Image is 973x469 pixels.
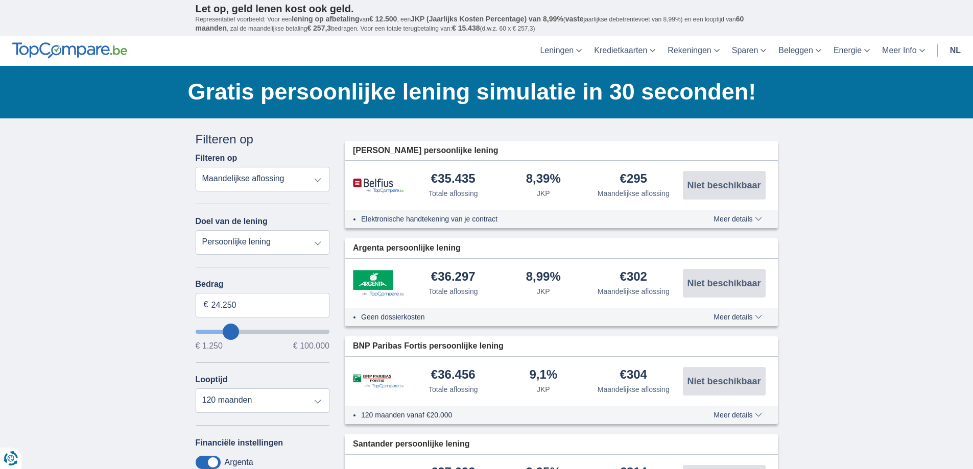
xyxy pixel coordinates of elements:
span: € [204,299,208,311]
div: JKP [537,384,550,394]
img: product.pl.alt Belfius [353,178,404,193]
div: Totale aflossing [429,384,478,394]
button: Niet beschikbaar [683,171,766,200]
div: 8,99% [526,270,561,284]
div: €36.297 [431,270,476,284]
div: 9,1% [529,368,557,382]
span: € 12.500 [369,15,397,23]
img: product.pl.alt BNP Paribas Fortis [353,374,404,389]
div: Maandelijkse aflossing [598,286,670,297]
button: Niet beschikbaar [683,367,766,396]
span: Meer details [714,411,762,418]
div: Filteren op [196,131,330,148]
a: Meer Info [876,36,931,66]
li: 120 maanden vanaf €20.000 [361,410,676,420]
a: nl [944,36,967,66]
label: Financiële instellingen [196,438,283,448]
span: € 15.438 [452,24,480,32]
div: 8,39% [526,172,561,186]
div: €35.435 [431,172,476,186]
label: Argenta [225,458,253,467]
a: Sparen [726,36,773,66]
label: Looptijd [196,375,228,384]
span: Santander persoonlijke lening [353,438,470,450]
h1: Gratis persoonlijke lening simulatie in 30 seconden! [188,76,778,108]
span: Niet beschikbaar [687,377,761,386]
button: Meer details [706,215,769,223]
label: Doel van de lening [196,217,268,226]
div: Totale aflossing [429,188,478,199]
span: JKP (Jaarlijks Kosten Percentage) van 8,99% [411,15,563,23]
span: Niet beschikbaar [687,181,761,190]
a: Rekeningen [661,36,725,66]
div: JKP [537,188,550,199]
button: Meer details [706,411,769,419]
div: €302 [620,270,647,284]
div: JKP [537,286,550,297]
li: Elektronische handtekening van je contract [361,214,676,224]
span: BNP Paribas Fortis persoonlijke lening [353,340,504,352]
button: Niet beschikbaar [683,269,766,298]
div: Maandelijkse aflossing [598,188,670,199]
label: Filteren op [196,154,238,163]
li: Geen dossierkosten [361,312,676,322]
span: € 100.000 [293,342,329,350]
p: Let op, geld lenen kost ook geld. [196,3,778,15]
span: lening op afbetaling [292,15,359,23]
span: [PERSON_NAME] persoonlijke lening [353,145,498,157]
a: Kredietkaarten [588,36,661,66]
span: vaste [565,15,584,23]
img: TopCompare [12,42,127,59]
span: € 1.250 [196,342,223,350]
button: Meer details [706,313,769,321]
div: €36.456 [431,368,476,382]
a: Beleggen [772,36,827,66]
div: Totale aflossing [429,286,478,297]
span: 60 maanden [196,15,744,32]
span: Argenta persoonlijke lening [353,242,461,254]
img: product.pl.alt Argenta [353,270,404,297]
div: €304 [620,368,647,382]
div: Maandelijkse aflossing [598,384,670,394]
span: Meer details [714,215,762,223]
p: Representatief voorbeeld: Voor een van , een ( jaarlijkse debetrentevoet van 8,99%) en een loopti... [196,15,778,33]
span: Niet beschikbaar [687,279,761,288]
span: Meer details [714,313,762,320]
label: Bedrag [196,280,330,289]
span: € 257,3 [307,24,331,32]
div: €295 [620,172,647,186]
a: Energie [827,36,876,66]
a: Leningen [534,36,588,66]
input: wantToBorrow [196,330,330,334]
